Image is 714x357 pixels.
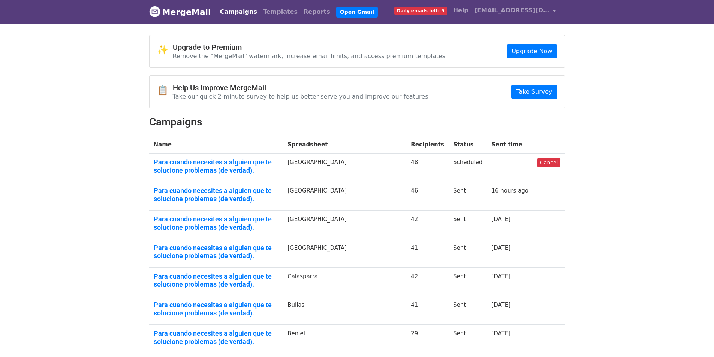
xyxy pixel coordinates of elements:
[491,302,510,308] a: [DATE]
[154,187,279,203] a: Para cuando necesites a alguien que te solucione problemas (de verdad).
[406,325,449,353] td: 29
[157,85,173,96] span: 📋
[154,215,279,231] a: Para cuando necesites a alguien que te solucione problemas (de verdad).
[283,182,406,211] td: [GEOGRAPHIC_DATA]
[449,211,487,239] td: Sent
[149,4,211,20] a: MergeMail
[217,4,260,19] a: Campaigns
[149,6,160,17] img: MergeMail logo
[449,296,487,325] td: Sent
[450,3,472,18] a: Help
[491,245,510,251] a: [DATE]
[406,267,449,296] td: 42
[157,45,173,55] span: ✨
[406,136,449,154] th: Recipients
[173,52,446,60] p: Remove the "MergeMail" watermark, increase email limits, and access premium templates
[283,211,406,239] td: [GEOGRAPHIC_DATA]
[283,296,406,325] td: Bullas
[336,7,378,18] a: Open Gmail
[537,158,560,167] a: Cancel
[154,158,279,174] a: Para cuando necesites a alguien que te solucione problemas (de verdad).
[449,136,487,154] th: Status
[173,43,446,52] h4: Upgrade to Premium
[406,296,449,325] td: 41
[449,154,487,182] td: Scheduled
[406,154,449,182] td: 48
[283,267,406,296] td: Calasparra
[154,244,279,260] a: Para cuando necesites a alguien que te solucione problemas (de verdad).
[487,136,533,154] th: Sent time
[149,116,565,128] h2: Campaigns
[394,7,447,15] span: Daily emails left: 5
[511,85,557,99] a: Take Survey
[449,239,487,267] td: Sent
[283,325,406,353] td: Beniel
[406,239,449,267] td: 41
[475,6,549,15] span: [EMAIL_ADDRESS][DOMAIN_NAME]
[449,325,487,353] td: Sent
[491,273,510,280] a: [DATE]
[149,136,283,154] th: Name
[283,154,406,182] td: [GEOGRAPHIC_DATA]
[283,136,406,154] th: Spreadsheet
[507,44,557,58] a: Upgrade Now
[260,4,301,19] a: Templates
[154,329,279,345] a: Para cuando necesites a alguien que te solucione problemas (de verdad).
[283,239,406,267] td: [GEOGRAPHIC_DATA]
[154,272,279,288] a: Para cuando necesites a alguien que te solucione problemas (de verdad).
[449,182,487,211] td: Sent
[173,93,428,100] p: Take our quick 2-minute survey to help us better serve you and improve our features
[472,3,559,21] a: [EMAIL_ADDRESS][DOMAIN_NAME]
[491,216,510,223] a: [DATE]
[491,330,510,337] a: [DATE]
[173,83,428,92] h4: Help Us Improve MergeMail
[391,3,450,18] a: Daily emails left: 5
[406,182,449,211] td: 46
[154,301,279,317] a: Para cuando necesites a alguien que te solucione problemas (de verdad).
[491,187,528,194] a: 16 hours ago
[449,267,487,296] td: Sent
[301,4,333,19] a: Reports
[406,211,449,239] td: 42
